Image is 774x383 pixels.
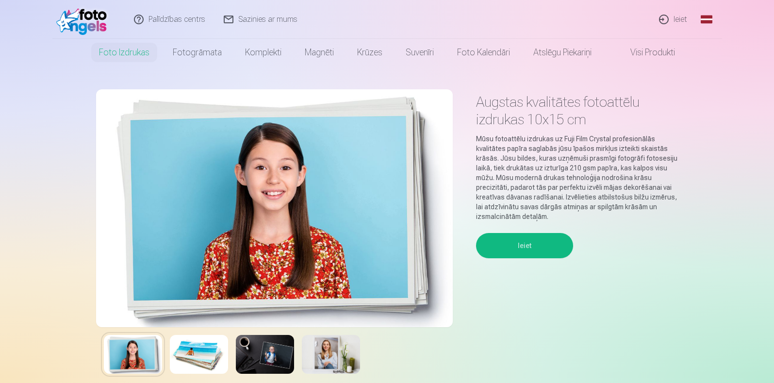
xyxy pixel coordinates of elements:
[56,4,112,35] img: /fa1
[346,39,394,66] a: Krūzes
[476,134,678,221] p: Mūsu fotoattēlu izdrukas uz Fuji Film Crystal profesionālās kvalitātes papīra saglabās jūsu īpašo...
[293,39,346,66] a: Magnēti
[445,39,522,66] a: Foto kalendāri
[87,39,161,66] a: Foto izdrukas
[476,233,573,258] button: Ieiet
[161,39,233,66] a: Fotogrāmata
[476,93,678,128] h1: Augstas kvalitātes fotoattēlu izdrukas 10x15 cm
[233,39,293,66] a: Komplekti
[522,39,603,66] a: Atslēgu piekariņi
[394,39,445,66] a: Suvenīri
[603,39,687,66] a: Visi produkti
